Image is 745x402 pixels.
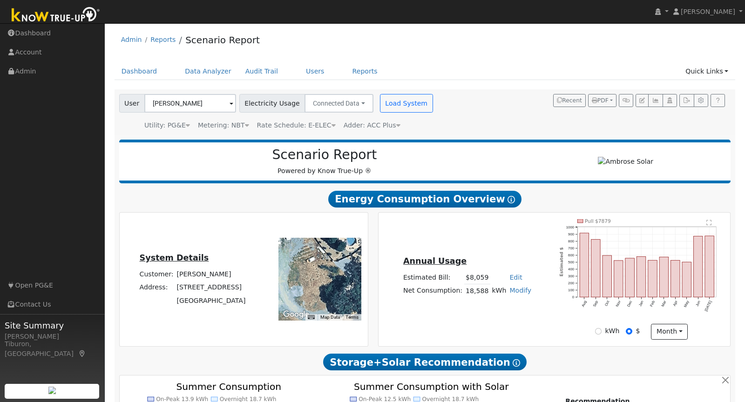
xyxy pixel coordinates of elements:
[138,281,175,294] td: Address:
[175,268,247,281] td: [PERSON_NAME]
[678,63,735,80] a: Quick Links
[605,326,619,336] label: kWh
[559,247,564,276] text: Estimated $
[129,147,521,163] h2: Scenario Report
[176,381,281,392] text: Summer Consumption
[568,274,575,278] text: 300
[490,284,508,298] td: kWh
[121,36,142,43] a: Admin
[308,314,314,321] button: Keyboard shortcuts
[323,354,526,370] span: Storage+Solar Recommendation
[138,268,175,281] td: Customer:
[572,295,575,299] text: 0
[464,271,490,284] td: $8,059
[619,94,633,107] button: Generate Report Link
[651,324,688,340] button: month
[281,308,312,321] img: Google
[5,332,100,342] div: [PERSON_NAME]
[7,5,105,26] img: Know True-Up
[78,350,87,357] a: Map
[637,256,646,297] rect: onclick=""
[694,236,703,297] rect: onclick=""
[636,94,649,107] button: Edit User
[175,281,247,294] td: [STREET_ADDRESS]
[585,218,611,224] text: Pull $7879
[626,328,632,335] input: $
[509,274,522,281] a: Edit
[626,300,633,308] text: Dec
[464,284,490,298] td: 18,588
[509,287,531,294] a: Modify
[5,319,100,332] span: Site Summary
[299,63,332,80] a: Users
[553,94,586,107] button: Recent
[401,271,464,284] td: Estimated Bill:
[650,300,656,308] text: Feb
[238,63,285,80] a: Audit Trail
[638,300,644,307] text: Jan
[681,8,735,15] span: [PERSON_NAME]
[580,233,589,297] rect: onclick=""
[598,157,653,167] img: Ambrose Solar
[345,63,385,80] a: Reports
[175,294,247,307] td: [GEOGRAPHIC_DATA]
[672,300,678,307] text: Apr
[603,255,612,297] rect: onclick=""
[648,260,657,297] rect: onclick=""
[140,253,209,262] u: System Details
[320,314,340,321] button: Map Data
[568,239,575,243] text: 800
[659,257,669,297] rect: onclick=""
[704,300,713,312] text: [DATE]
[591,240,601,297] rect: onclick=""
[661,300,667,307] text: Mar
[257,121,336,129] span: Alias: HETOUD
[705,236,714,297] rect: onclick=""
[604,300,610,307] text: Oct
[615,300,622,308] text: Nov
[380,94,433,113] button: Load System
[198,121,249,130] div: Metering: NBT
[305,94,373,113] button: Connected Data
[648,94,663,107] button: Multi-Series Graph
[695,300,701,307] text: Jun
[679,94,694,107] button: Export Interval Data
[595,328,602,335] input: kWh
[48,387,56,394] img: retrieve
[566,225,575,229] text: 1000
[663,94,677,107] button: Login As
[239,94,305,113] span: Electricity Usage
[711,94,725,107] a: Help Link
[513,359,520,367] i: Show Help
[344,121,400,130] div: Adder: ACC Plus
[178,63,238,80] a: Data Analyzer
[345,315,359,320] a: Terms (opens in new tab)
[568,288,575,292] text: 100
[144,121,190,130] div: Utility: PG&E
[625,258,635,297] rect: onclick=""
[568,246,575,250] text: 700
[671,260,680,297] rect: onclick=""
[588,94,616,107] button: PDF
[5,339,100,359] div: Tiburon, [GEOGRAPHIC_DATA]
[568,260,575,264] text: 500
[636,326,640,336] label: $
[568,281,575,285] text: 200
[508,196,515,203] i: Show Help
[682,262,691,297] rect: onclick=""
[683,300,690,308] text: May
[115,63,164,80] a: Dashboard
[614,261,623,297] rect: onclick=""
[281,308,312,321] a: Open this area in Google Maps (opens a new window)
[706,220,711,226] text: 
[354,381,509,392] text: Summer Consumption with Solar
[185,34,260,46] a: Scenario Report
[568,232,575,236] text: 900
[124,147,526,176] div: Powered by Know True-Up ®
[592,97,609,104] span: PDF
[401,284,464,298] td: Net Consumption:
[144,94,236,113] input: Select a User
[592,300,599,308] text: Sep
[119,94,145,113] span: User
[568,253,575,257] text: 600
